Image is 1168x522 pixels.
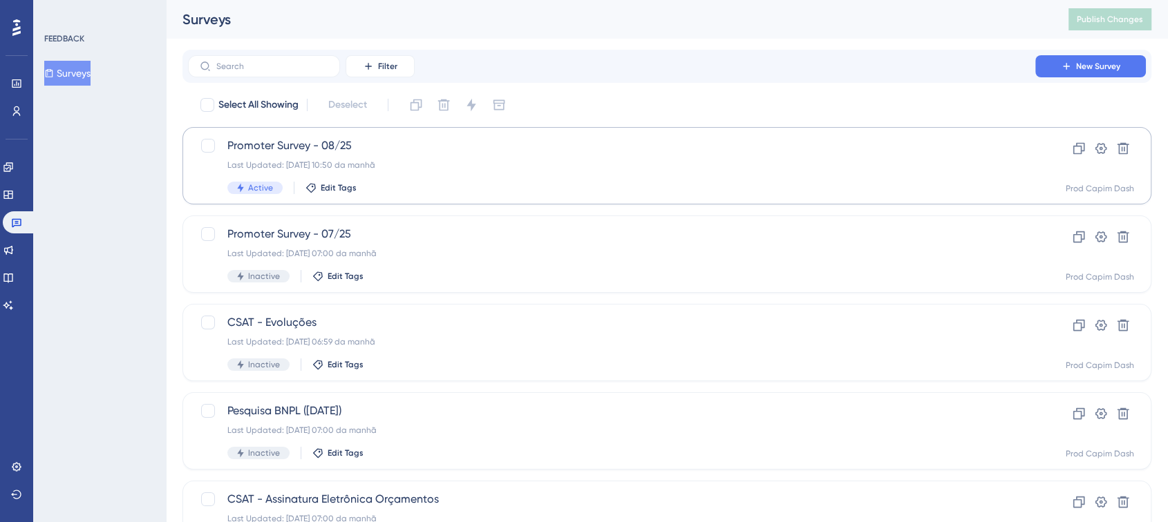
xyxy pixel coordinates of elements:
div: Prod Capim Dash [1066,183,1134,194]
span: Pesquisa BNPL ([DATE]) [227,403,996,419]
button: Edit Tags [305,182,357,193]
div: Prod Capim Dash [1066,271,1134,282]
button: Deselect [316,93,379,117]
span: Promoter Survey - 07/25 [227,226,996,242]
span: New Survey [1076,61,1120,72]
span: Publish Changes [1077,14,1143,25]
div: Last Updated: [DATE] 06:59 da manhã [227,336,996,347]
button: New Survey [1035,55,1146,77]
div: FEEDBACK [44,33,84,44]
div: Last Updated: [DATE] 07:00 da manhã [227,248,996,259]
span: Edit Tags [328,359,364,370]
button: Edit Tags [312,359,364,370]
span: Inactive [248,359,280,370]
span: Inactive [248,447,280,458]
span: Select All Showing [218,97,299,113]
button: Publish Changes [1068,8,1151,30]
span: CSAT - Evoluções [227,314,996,331]
input: Search [216,61,328,71]
span: CSAT - Assinatura Eletrônica Orçamentos [227,491,996,507]
span: Promoter Survey - 08/25 [227,137,996,154]
span: Edit Tags [321,182,357,193]
span: Filter [378,61,397,72]
button: Filter [346,55,415,77]
div: Prod Capim Dash [1066,360,1134,371]
span: Active [248,182,273,193]
button: Edit Tags [312,271,364,282]
div: Surveys [182,10,1034,29]
div: Last Updated: [DATE] 07:00 da manhã [227,425,996,436]
div: Prod Capim Dash [1066,448,1134,459]
span: Deselect [328,97,367,113]
div: Last Updated: [DATE] 10:50 da manhã [227,159,996,171]
button: Surveys [44,61,91,86]
button: Edit Tags [312,447,364,458]
span: Inactive [248,271,280,282]
span: Edit Tags [328,271,364,282]
span: Edit Tags [328,447,364,458]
